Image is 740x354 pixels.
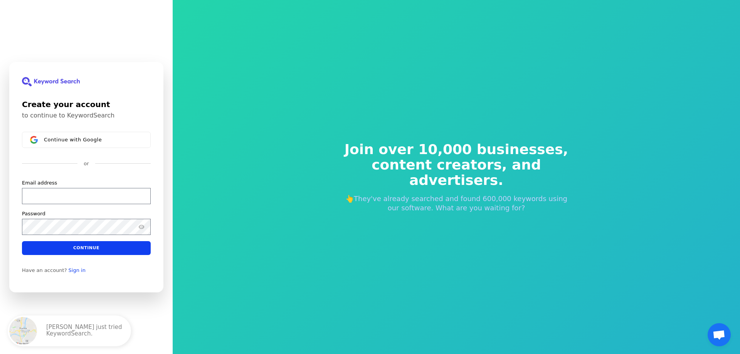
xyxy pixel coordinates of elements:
[22,210,45,217] label: Password
[339,142,573,157] span: Join over 10,000 businesses,
[708,323,731,346] a: Açık sohbet
[22,112,151,119] p: to continue to KeywordSearch
[9,317,37,345] img: Branson, Missouri, United States
[22,267,67,273] span: Have an account?
[339,194,573,213] p: 👆They've already searched and found 600,000 keywords using our software. What are you waiting for?
[22,241,151,255] button: Continue
[339,157,573,188] span: content creators, and advertisers.
[69,267,86,273] a: Sign in
[22,132,151,148] button: Sign in with GoogleContinue with Google
[22,77,80,86] img: KeywordSearch
[137,222,146,231] button: Show password
[46,324,123,338] p: [PERSON_NAME] just tried KeywordSearch.
[22,179,57,186] label: Email address
[22,99,151,110] h1: Create your account
[44,136,102,143] span: Continue with Google
[30,136,38,144] img: Sign in with Google
[84,160,89,167] p: or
